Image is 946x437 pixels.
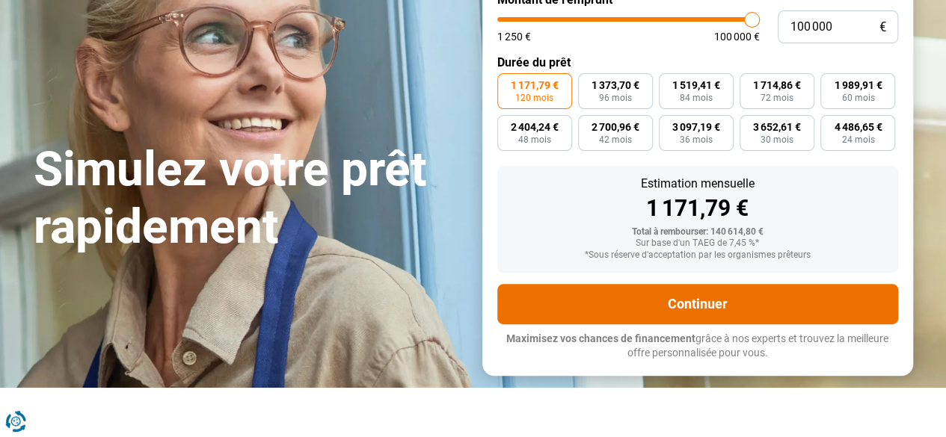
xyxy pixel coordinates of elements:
[509,227,886,238] div: Total à rembourser: 140 614,80 €
[834,80,882,90] span: 1 989,91 €
[599,135,632,144] span: 42 mois
[506,332,695,344] span: Maximisez vos chances de financement
[841,135,874,144] span: 24 mois
[511,122,559,132] span: 2 404,24 €
[761,135,793,144] span: 30 mois
[509,178,886,190] div: Estimation mensuelle
[834,122,882,132] span: 4 486,65 €
[511,80,559,90] span: 1 171,79 €
[509,197,886,220] div: 1 171,79 €
[879,21,886,34] span: €
[592,122,639,132] span: 2 700,96 €
[497,55,898,69] label: Durée du prêt
[497,31,531,42] span: 1 250 €
[509,250,886,261] div: *Sous réserve d'acceptation par les organismes prêteurs
[672,80,720,90] span: 1 519,41 €
[34,141,464,256] h1: Simulez votre prêt rapidement
[672,122,720,132] span: 3 097,19 €
[592,80,639,90] span: 1 373,70 €
[761,93,793,102] span: 72 mois
[515,93,553,102] span: 120 mois
[509,238,886,249] div: Sur base d'un TAEG de 7,45 %*
[680,135,713,144] span: 36 mois
[518,135,551,144] span: 48 mois
[714,31,760,42] span: 100 000 €
[753,122,801,132] span: 3 652,61 €
[680,93,713,102] span: 84 mois
[497,284,898,324] button: Continuer
[497,332,898,361] p: grâce à nos experts et trouvez la meilleure offre personnalisée pour vous.
[841,93,874,102] span: 60 mois
[753,80,801,90] span: 1 714,86 €
[599,93,632,102] span: 96 mois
